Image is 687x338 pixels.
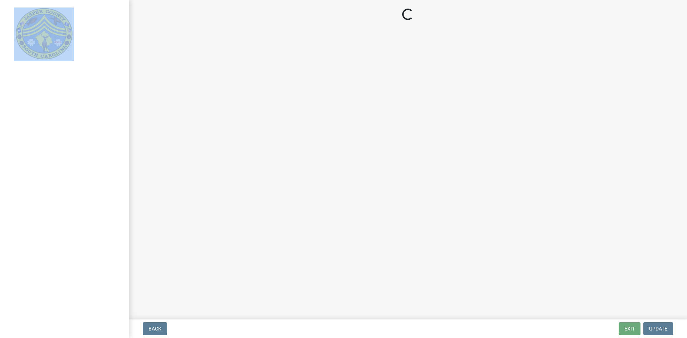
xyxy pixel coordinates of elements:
[143,322,167,335] button: Back
[14,8,74,61] img: Jasper County, South Carolina
[643,322,673,335] button: Update
[619,322,640,335] button: Exit
[148,326,161,332] span: Back
[649,326,667,332] span: Update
